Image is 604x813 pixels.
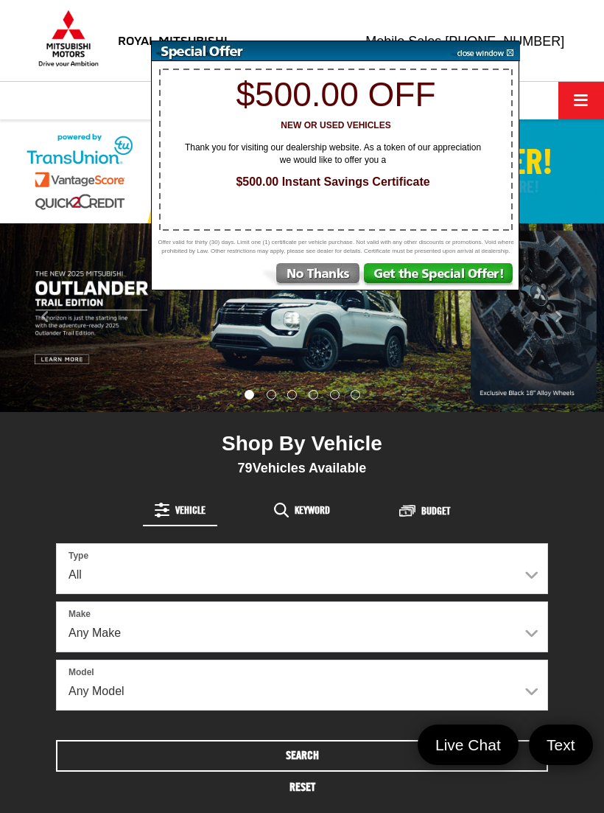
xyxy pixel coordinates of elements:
a: Text [529,725,593,765]
button: Reset [56,772,548,803]
span: [PHONE_NUMBER] [445,34,564,49]
span: Vehicle [175,505,206,515]
span: 79 [238,461,253,475]
span: Text [539,735,583,755]
img: Mitsubishi [35,10,102,67]
h3: Royal Mitsubishi [118,33,228,47]
label: Make [69,608,91,621]
span: $500.00 Instant Savings Certificate [167,174,499,191]
li: Go to slide number 3. [287,390,297,399]
li: Go to slide number 2. [267,390,276,399]
li: Go to slide number 6. [351,390,360,399]
h3: New or Used Vehicles [160,121,512,130]
img: close window [446,41,520,61]
span: Offer valid for thirty (30) days. Limit one (1) certificate per vehicle purchase. Not valid with ... [155,238,516,256]
span: Mobile Sales [365,34,441,49]
h1: $500.00 off [160,76,512,114]
label: Type [69,550,88,562]
img: No Thanks, Continue to Website [260,263,362,290]
label: Model [69,666,94,679]
span: Live Chat [428,735,508,755]
button: Click to view next picture. [513,253,604,383]
button: Click to show site navigation [558,82,604,119]
li: Go to slide number 5. [329,390,339,399]
img: Get the Special Offer [362,263,519,290]
img: Special Offer [152,41,446,61]
div: Vehicles Available [56,460,548,476]
span: Keyword [295,505,330,515]
div: Shop By Vehicle [56,431,548,460]
li: Go to slide number 1. [245,390,254,399]
li: Go to slide number 4. [309,390,318,399]
a: Live Chat [418,725,519,765]
button: Search [56,740,548,772]
span: Thank you for visiting our dealership website. As a token of our appreciation we would like to of... [175,142,491,167]
span: Budget [421,506,450,516]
